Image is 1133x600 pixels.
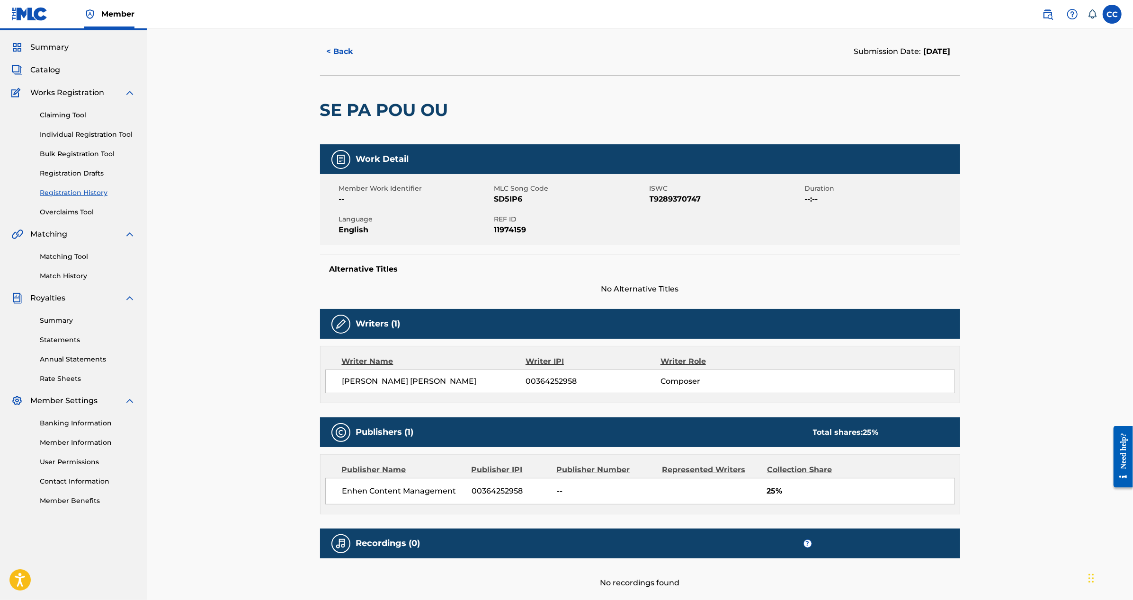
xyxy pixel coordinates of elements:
img: Works Registration [11,87,24,98]
span: English [339,224,492,236]
span: Language [339,214,492,224]
a: Claiming Tool [40,110,135,120]
h5: Publishers (1) [356,427,414,438]
span: 00364252958 [526,376,660,387]
img: Publishers [335,427,347,438]
a: Registration Drafts [40,168,135,178]
img: expand [124,292,135,304]
span: 25 % [863,428,879,437]
a: Statements [40,335,135,345]
span: T9289370747 [650,194,803,205]
span: No Alternative Titles [320,283,960,295]
span: --:-- [805,194,958,205]
span: ISWC [650,184,803,194]
div: Publisher IPI [472,464,550,476]
a: Match History [40,271,135,281]
span: ? [804,540,812,547]
span: SD5IP6 [494,194,647,205]
div: Drag [1088,564,1094,592]
a: SummarySummary [11,42,69,53]
div: Writer Role [660,356,783,367]
span: Royalties [30,292,65,304]
div: Represented Writers [662,464,760,476]
div: Notifications [1088,9,1097,19]
span: Member Work Identifier [339,184,492,194]
span: MLC Song Code [494,184,647,194]
a: Member Information [40,438,135,448]
span: Member Settings [30,395,98,406]
a: Public Search [1038,5,1057,24]
img: search [1042,9,1053,20]
span: Duration [805,184,958,194]
a: User Permissions [40,457,135,467]
span: Enhen Content Management [342,485,465,497]
img: Summary [11,42,23,53]
span: Summary [30,42,69,53]
img: expand [124,229,135,240]
div: Writer IPI [526,356,660,367]
a: Rate Sheets [40,374,135,384]
div: User Menu [1103,5,1122,24]
div: Publisher Name [342,464,464,476]
div: No recordings found [320,558,960,589]
a: Member Benefits [40,496,135,506]
img: Recordings [335,538,347,549]
span: -- [557,485,655,497]
span: [PERSON_NAME] [PERSON_NAME] [342,376,526,387]
img: MLC Logo [11,7,48,21]
img: Top Rightsholder [84,9,96,20]
a: Annual Statements [40,354,135,364]
img: Member Settings [11,395,23,406]
img: Catalog [11,64,23,76]
a: Banking Information [40,418,135,428]
span: Member [101,9,134,19]
button: < Back [320,40,377,63]
a: Bulk Registration Tool [40,149,135,159]
div: Total shares: [813,427,879,438]
iframe: Resource Center [1106,419,1133,495]
span: REF ID [494,214,647,224]
img: Royalties [11,292,23,304]
span: -- [339,194,492,205]
div: Writer Name [342,356,526,367]
span: Matching [30,229,67,240]
div: Collection Share [767,464,859,476]
div: Help [1063,5,1082,24]
a: Individual Registration Tool [40,130,135,140]
span: 00364252958 [472,485,550,497]
a: CatalogCatalog [11,64,60,76]
span: 11974159 [494,224,647,236]
span: Works Registration [30,87,104,98]
img: Work Detail [335,154,347,165]
img: Writers [335,318,347,330]
h5: Recordings (0) [356,538,420,549]
h2: SE PA POU OU [320,99,453,121]
span: [DATE] [921,47,951,56]
img: Matching [11,229,23,240]
h5: Work Detail [356,154,409,165]
span: Composer [660,376,783,387]
div: Submission Date: [854,46,951,57]
h5: Writers (1) [356,318,401,329]
img: help [1067,9,1078,20]
a: Contact Information [40,476,135,486]
h5: Alternative Titles [330,265,951,274]
img: expand [124,87,135,98]
a: Summary [40,316,135,326]
iframe: Chat Widget [1086,555,1133,600]
div: Publisher Number [557,464,655,476]
span: 25% [767,485,955,497]
a: Overclaims Tool [40,207,135,217]
a: Registration History [40,188,135,198]
a: Matching Tool [40,252,135,262]
img: expand [124,395,135,406]
span: Catalog [30,64,60,76]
